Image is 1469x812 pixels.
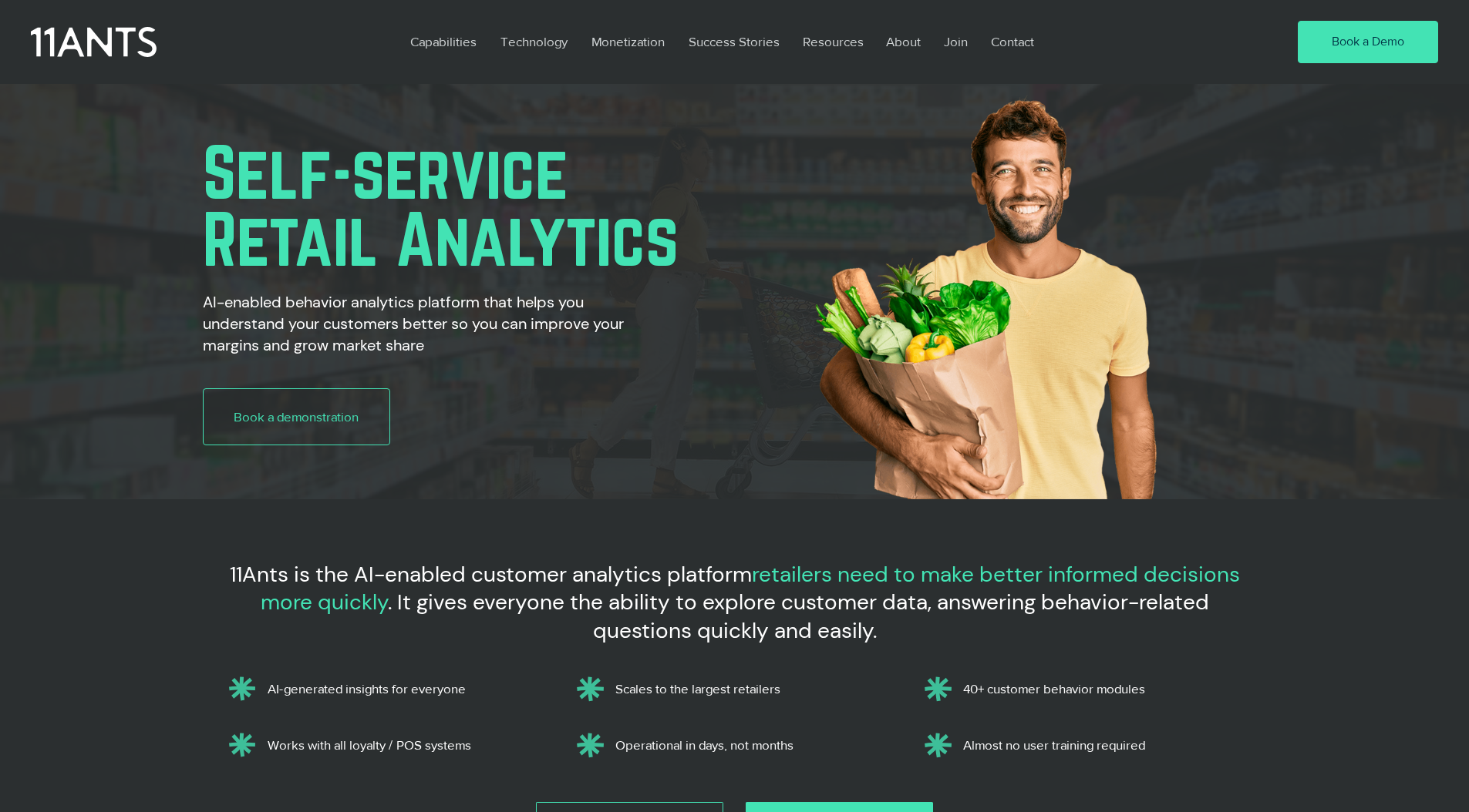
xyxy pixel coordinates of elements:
[615,681,896,696] p: Scales to the largest retailers
[403,24,484,59] p: Capabilities
[1298,21,1438,64] a: Book a Demo
[203,132,568,212] span: Self-service
[580,24,677,59] a: Monetization
[203,199,679,279] span: Retail Analytics
[878,24,928,59] p: About
[268,681,466,696] span: AI-generated insights for everyone
[1332,33,1404,50] span: Book a Demo
[203,388,390,445] a: Book a demonstration
[791,24,874,59] a: Resources
[874,24,932,59] a: About
[203,291,666,356] h2: AI-enabled behavior analytics platform that helps you understand your customers better so you can...
[584,24,672,59] p: Monetization
[932,24,979,59] a: Join
[230,560,752,589] span: 11Ants is the AI-enabled customer analytics platform
[493,24,575,59] p: Technology
[399,24,489,59] a: Capabilities
[399,24,1253,59] nav: Site
[681,24,787,59] p: Success Stories
[268,737,548,753] p: Works with all loyalty / POS systems
[963,737,1244,753] p: Almost no user training required
[489,24,580,59] a: Technology
[388,588,1209,644] span: . It gives everyone the ability to explore customer data, answering behavior-related questions qu...
[979,24,1047,59] a: Contact
[795,24,871,59] p: Resources
[963,681,1244,696] p: 40+ customer behavior modules
[983,24,1042,59] p: Contact
[261,560,1240,616] span: retailers need to make better informed decisions more quickly
[234,408,359,426] span: Book a demonstration
[677,24,791,59] a: Success Stories
[615,737,896,753] p: Operational in days, not months
[936,24,975,59] p: Join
